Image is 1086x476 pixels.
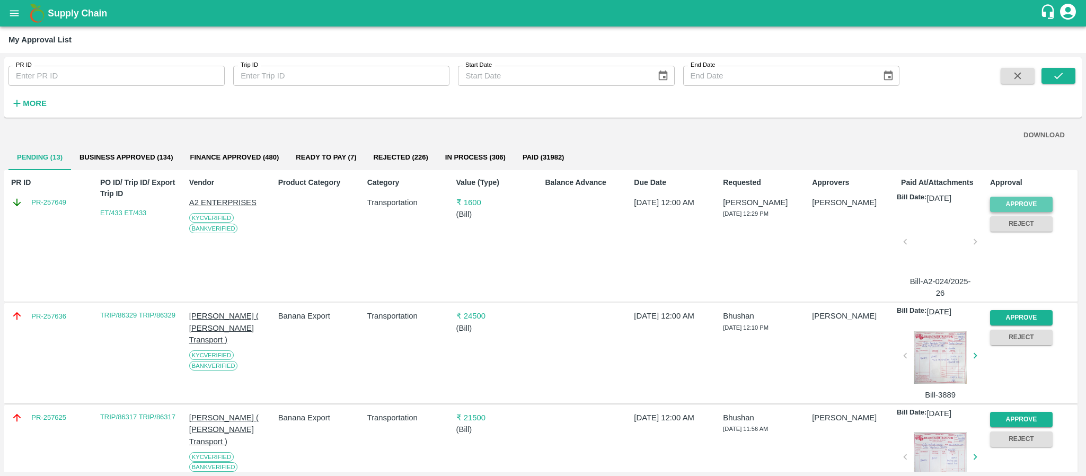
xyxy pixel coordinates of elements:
a: PR-257636 [31,311,66,322]
p: ₹ 24500 [456,310,541,322]
a: ET/433 ET/433 [100,209,146,217]
p: Approvers [812,177,897,188]
span: [DATE] 11:56 AM [723,426,768,432]
span: Bank Verified [189,361,238,371]
button: Ready To Pay (7) [287,145,365,170]
p: [DATE] [926,192,951,204]
a: PR-257625 [31,412,66,423]
p: Transportation [367,310,452,322]
span: KYC Verified [189,452,234,462]
p: [PERSON_NAME] [723,197,808,208]
p: Value (Type) [456,177,541,188]
button: Approve [990,197,1053,212]
input: Start Date [458,66,649,86]
p: Due Date [634,177,719,188]
p: Requested [723,177,808,188]
p: Product Category [278,177,363,188]
a: Supply Chain [48,6,1040,21]
div: My Approval List [8,33,72,47]
button: Business Approved (134) [71,145,182,170]
p: ( Bill ) [456,208,541,220]
div: customer-support [1040,4,1058,23]
p: [DATE] 12:00 AM [634,412,719,424]
p: Bill Date: [897,408,926,419]
input: Enter Trip ID [233,66,449,86]
p: [DATE] 12:00 AM [634,310,719,322]
p: A2 ENTERPRISES [189,197,274,208]
button: Reject [990,431,1053,447]
input: Enter PR ID [8,66,225,86]
button: Reject [990,216,1053,232]
div: account of current user [1058,2,1078,24]
p: ₹ 21500 [456,412,541,424]
p: Bill Date: [897,192,926,204]
p: Bhushan [723,412,808,424]
p: PR ID [11,177,96,188]
strong: More [23,99,47,108]
label: PR ID [16,61,32,69]
label: Start Date [465,61,492,69]
a: TRIP/86329 TRIP/86329 [100,311,175,319]
p: PO ID/ Trip ID/ Export Trip ID [100,177,185,199]
button: Approve [990,412,1053,427]
button: open drawer [2,1,27,25]
p: [PERSON_NAME] [812,412,897,424]
p: [DATE] [926,306,951,318]
button: Paid (31982) [514,145,573,170]
p: [PERSON_NAME] ( [PERSON_NAME] Transport ) [189,412,274,447]
p: ₹ 1600 [456,197,541,208]
p: [PERSON_NAME] ( [PERSON_NAME] Transport ) [189,310,274,346]
label: Trip ID [241,61,258,69]
button: Pending (13) [8,145,71,170]
span: [DATE] 12:29 PM [723,210,769,217]
p: [DATE] 12:00 AM [634,197,719,208]
p: Category [367,177,452,188]
p: Bhushan [723,310,808,322]
a: PR-257649 [31,197,66,208]
button: Choose date [653,66,673,86]
b: Supply Chain [48,8,107,19]
label: End Date [691,61,715,69]
p: Bill-A2-024/2025-26 [910,276,971,299]
button: More [8,94,49,112]
p: [PERSON_NAME] [812,197,897,208]
p: Vendor [189,177,274,188]
p: Bill-3889 [910,389,971,401]
button: Choose date [878,66,898,86]
p: Banana Export [278,310,363,322]
img: logo [27,3,48,24]
p: Transportation [367,412,452,424]
span: KYC Verified [189,213,234,223]
span: Bank Verified [189,462,238,472]
button: DOWNLOAD [1019,126,1069,145]
span: Bank Verified [189,224,238,233]
p: ( Bill ) [456,424,541,435]
a: TRIP/86317 TRIP/86317 [100,413,175,421]
p: Transportation [367,197,452,208]
button: In Process (306) [437,145,514,170]
span: KYC Verified [189,350,234,360]
button: Approve [990,310,1053,325]
button: Reject [990,330,1053,345]
p: Balance Advance [545,177,630,188]
p: Bill Date: [897,306,926,318]
p: Approval [990,177,1075,188]
span: [DATE] 12:10 PM [723,324,769,331]
button: Finance Approved (480) [181,145,287,170]
p: Paid At/Attachments [901,177,986,188]
p: Banana Export [278,412,363,424]
button: Rejected (226) [365,145,436,170]
p: ( Bill ) [456,322,541,334]
input: End Date [683,66,874,86]
p: [PERSON_NAME] [812,310,897,322]
p: [DATE] [926,408,951,419]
